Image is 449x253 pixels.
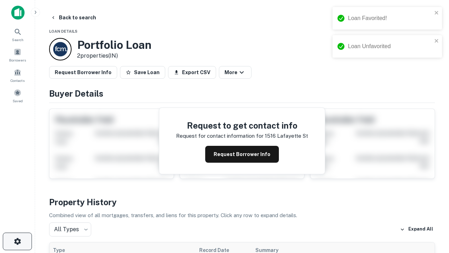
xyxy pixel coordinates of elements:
button: close [434,10,439,17]
span: Search [12,37,24,43]
div: Loan Unfavorited [348,42,432,51]
h4: Request to get contact info [176,119,308,132]
iframe: Chat Widget [414,174,449,208]
p: Combined view of all mortgages, transfers, and liens for this property. Click any row to expand d... [49,211,435,220]
button: Request Borrower Info [205,146,279,163]
button: More [219,66,252,79]
a: Saved [2,86,33,105]
p: 1516 lafayette st [265,132,308,140]
a: Search [2,25,33,44]
h4: Property History [49,196,435,208]
button: Save Loan [120,66,165,79]
span: Contacts [11,78,25,83]
p: Request for contact information for [176,132,263,140]
button: Expand All [398,224,435,235]
div: All Types [49,222,91,236]
button: close [434,38,439,45]
h4: Buyer Details [49,87,435,100]
button: Back to search [48,11,99,24]
button: Export CSV [168,66,216,79]
button: Request Borrower Info [49,66,117,79]
img: capitalize-icon.png [11,6,25,20]
p: 2 properties (IN) [77,52,152,60]
span: Saved [13,98,23,104]
div: Loan Favorited! [348,14,432,22]
span: Borrowers [9,57,26,63]
span: Loan Details [49,29,78,33]
h3: Portfolio Loan [77,38,152,52]
a: Contacts [2,66,33,85]
a: Borrowers [2,45,33,64]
